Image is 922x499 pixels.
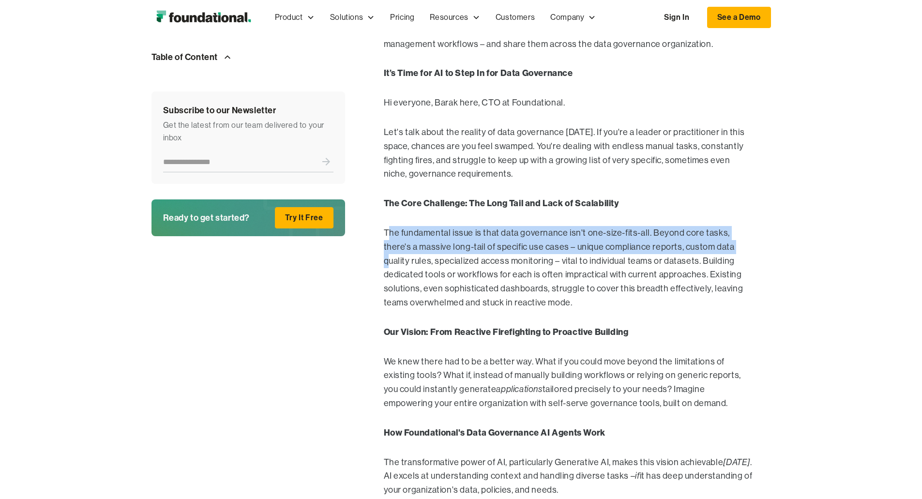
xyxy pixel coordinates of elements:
img: Foundational Logo [151,8,256,27]
strong: How Foundational's Data Governance AI Agents Work [384,427,605,438]
strong: It’s Time for AI to Step In for Data Governance [384,67,573,78]
div: Solutions [322,1,382,33]
a: Sign In [654,7,699,28]
a: Customers [488,1,543,33]
div: Product [267,1,322,33]
p: The transformative power of AI, particularly Generative AI, makes this vision achievable . AI exc... [384,455,756,497]
p: The fundamental issue is that data governance isn't one-size-fits-all. Beyond core tasks, there's... [384,226,756,310]
div: Product [275,11,303,24]
div: Company [543,1,604,33]
form: Newsletter Form [163,151,333,172]
em: applications [496,383,542,394]
div: Subscribe to our Newsletter [163,103,333,118]
div: Company [550,11,584,24]
iframe: Chat Widget [748,387,922,499]
div: Table of Content [151,50,218,64]
div: וידג'ט של צ'אט [748,387,922,499]
input: Submit [319,151,333,172]
a: See a Demo [707,7,771,28]
div: Solutions [330,11,363,24]
div: Get the latest from our team delivered to your inbox [163,119,333,144]
em: [DATE] [723,456,750,468]
p: Let's talk about the reality of data governance [DATE]. If you're a leader or practitioner in thi... [384,125,756,181]
a: home [151,8,256,27]
img: Arrow [222,51,233,63]
a: Try It Free [275,207,333,228]
p: Hi everyone, Barak here, CTO at Foundational. [384,96,756,110]
div: Resources [422,1,487,33]
strong: The Core Challenge: The Long Tail and Lack of Scalability [384,197,620,209]
p: We knew there had to be a better way. What if you could move beyond the limitations of existing t... [384,355,756,410]
a: Pricing [382,1,422,33]
div: Resources [430,11,468,24]
div: Ready to get started? [163,211,250,225]
em: if [635,470,639,481]
strong: Our Vision: From Reactive Firefighting to Proactive Building [384,326,629,337]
